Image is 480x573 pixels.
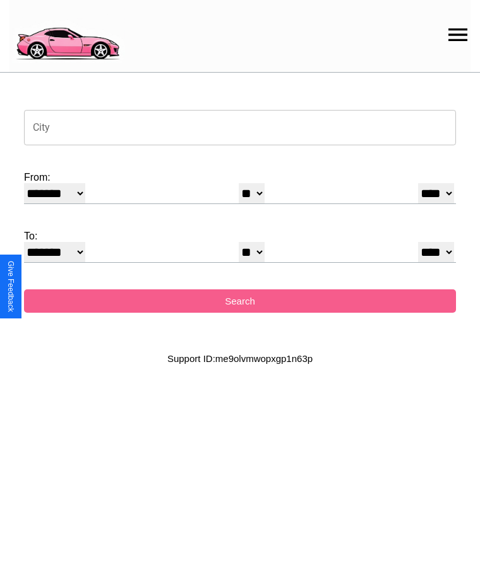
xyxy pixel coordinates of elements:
div: Give Feedback [6,261,15,312]
label: To: [24,231,456,242]
button: Search [24,289,456,313]
img: logo [9,6,125,63]
p: Support ID: me9olvmwopxgp1n63p [167,350,313,367]
label: From: [24,172,456,183]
